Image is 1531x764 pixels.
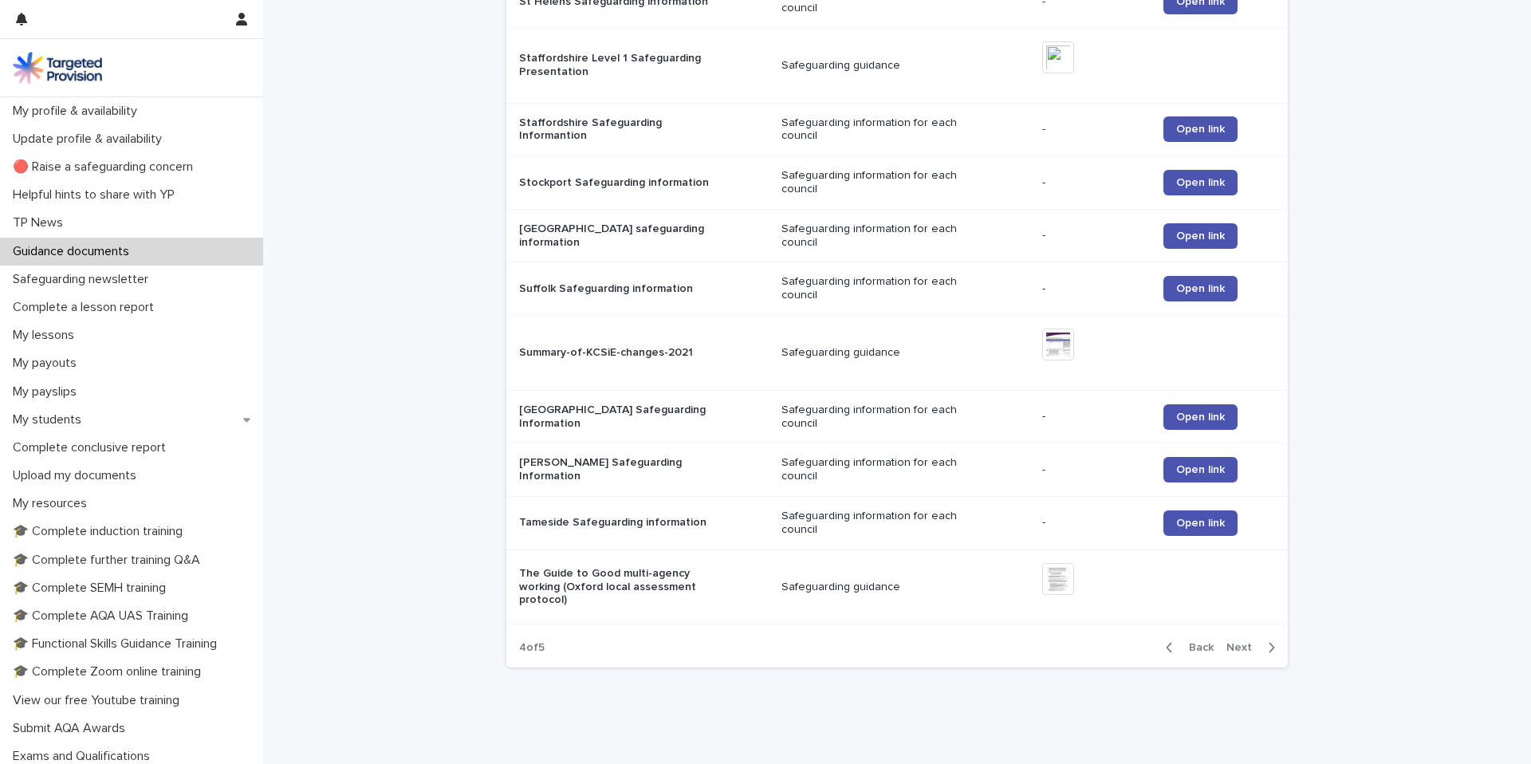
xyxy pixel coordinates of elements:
[1163,457,1238,482] a: Open link
[6,721,138,736] p: Submit AQA Awards
[1163,404,1238,430] a: Open link
[519,567,718,607] p: The Guide to Good multi-agency working (Oxford local assessment protocol)
[1042,282,1151,296] p: -
[1163,510,1238,536] a: Open link
[506,549,1288,624] tr: The Guide to Good multi-agency working (Oxford local assessment protocol)Safeguarding guidance
[1163,170,1238,195] a: Open link
[6,384,89,400] p: My payslips
[506,316,1288,391] tr: Summary-of-KCSiE-changes-2021Safeguarding guidance
[519,404,718,431] p: [GEOGRAPHIC_DATA] Safeguarding Information
[1226,642,1261,653] span: Next
[1042,229,1151,242] p: -
[781,275,981,302] p: Safeguarding information for each council
[13,52,102,84] img: M5nRWzHhSzIhMunXDL62
[506,209,1288,262] tr: [GEOGRAPHIC_DATA] safeguarding informationSafeguarding information for each council-Open link
[519,52,718,79] p: Staffordshire Level 1 Safeguarding Presentation
[6,440,179,455] p: Complete conclusive report
[519,223,718,250] p: [GEOGRAPHIC_DATA] safeguarding information
[1042,123,1151,136] p: -
[506,628,557,668] p: 4 of 5
[1176,464,1225,475] span: Open link
[781,404,981,431] p: Safeguarding information for each council
[6,132,175,147] p: Update profile & availability
[1176,283,1225,294] span: Open link
[6,524,195,539] p: 🎓 Complete induction training
[781,116,981,144] p: Safeguarding information for each council
[1042,463,1151,477] p: -
[1176,412,1225,423] span: Open link
[519,516,718,530] p: Tameside Safeguarding information
[1179,642,1214,653] span: Back
[506,262,1288,316] tr: Suffolk Safeguarding informationSafeguarding information for each council-Open link
[6,356,89,371] p: My payouts
[506,497,1288,550] tr: Tameside Safeguarding informationSafeguarding information for each council-Open link
[1042,410,1151,423] p: -
[6,664,214,679] p: 🎓 Complete Zoom online training
[506,443,1288,497] tr: [PERSON_NAME] Safeguarding InformationSafeguarding information for each council-Open link
[519,176,718,190] p: Stockport Safeguarding information
[6,749,163,764] p: Exams and Qualifications
[6,300,167,315] p: Complete a lesson report
[1163,223,1238,249] a: Open link
[519,282,718,296] p: Suffolk Safeguarding information
[781,456,981,483] p: Safeguarding information for each council
[1176,230,1225,242] span: Open link
[1153,640,1220,655] button: Back
[6,215,76,230] p: TP News
[506,156,1288,210] tr: Stockport Safeguarding informationSafeguarding information for each council-Open link
[6,693,192,708] p: View our free Youtube training
[6,328,87,343] p: My lessons
[6,636,230,652] p: 🎓 Functional Skills Guidance Training
[6,187,187,203] p: Helpful hints to share with YP
[506,28,1288,103] tr: Staffordshire Level 1 Safeguarding PresentationSafeguarding guidance
[6,104,150,119] p: My profile & availability
[1042,176,1151,190] p: -
[6,159,206,175] p: 🔴 Raise a safeguarding concern
[781,510,981,537] p: Safeguarding information for each council
[1042,516,1151,530] p: -
[6,581,179,596] p: 🎓 Complete SEMH training
[6,496,100,511] p: My resources
[1220,640,1288,655] button: Next
[506,390,1288,443] tr: [GEOGRAPHIC_DATA] Safeguarding InformationSafeguarding information for each council-Open link
[519,116,718,144] p: Staffordshire Safeguarding Informantion
[1163,116,1238,142] a: Open link
[506,103,1288,156] tr: Staffordshire Safeguarding InformantionSafeguarding information for each council-Open link
[1176,124,1225,135] span: Open link
[6,272,161,287] p: Safeguarding newsletter
[6,412,94,427] p: My students
[781,581,981,594] p: Safeguarding guidance
[781,59,981,73] p: Safeguarding guidance
[781,346,981,360] p: Safeguarding guidance
[1176,518,1225,529] span: Open link
[781,169,981,196] p: Safeguarding information for each council
[1163,276,1238,301] a: Open link
[6,608,201,624] p: 🎓 Complete AQA UAS Training
[1176,177,1225,188] span: Open link
[6,468,149,483] p: Upload my documents
[781,223,981,250] p: Safeguarding information for each council
[6,244,142,259] p: Guidance documents
[519,346,718,360] p: Summary-of-KCSiE-changes-2021
[519,456,718,483] p: [PERSON_NAME] Safeguarding Information
[6,553,213,568] p: 🎓 Complete further training Q&A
